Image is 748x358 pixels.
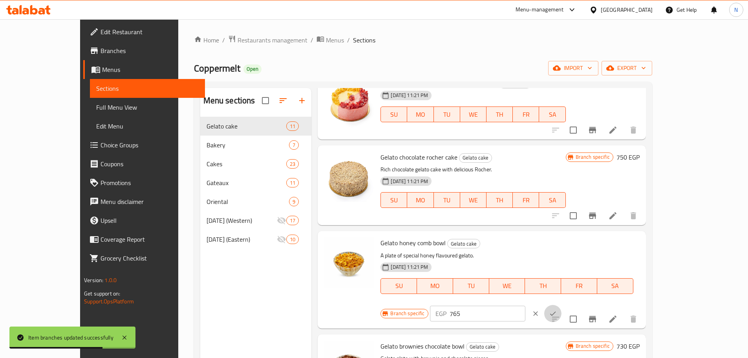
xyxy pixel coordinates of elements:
[287,236,298,243] span: 10
[544,305,561,322] button: ok
[380,151,457,163] span: Gelato chocolate rocher cake
[243,66,262,72] span: Open
[83,41,205,60] a: Branches
[489,278,525,294] button: WE
[286,159,299,169] div: items
[516,5,564,15] div: Menu-management
[238,35,307,45] span: Restaurants management
[410,109,430,120] span: MO
[734,6,738,14] span: N
[384,280,414,292] span: SU
[513,106,539,122] button: FR
[380,192,407,208] button: SU
[83,136,205,154] a: Choice Groups
[437,195,457,206] span: TU
[96,121,199,131] span: Edit Menu
[83,60,205,79] a: Menus
[200,192,312,211] div: Oriental9
[608,314,618,324] a: Edit menu item
[554,63,592,73] span: import
[624,206,643,225] button: delete
[572,342,613,350] span: Branch specific
[448,239,480,248] span: Gelato cake
[380,237,446,249] span: Gelato honey comb bowl
[450,306,525,321] input: Please enter price
[597,278,633,294] button: SA
[539,192,565,208] button: SA
[101,27,199,37] span: Edit Restaurant
[513,192,539,208] button: FR
[565,122,582,138] span: Select to update
[286,235,299,244] div: items
[539,106,565,122] button: SA
[101,178,199,187] span: Promotions
[384,195,404,206] span: SU
[200,114,312,252] nav: Menu sections
[222,35,225,45] li: /
[207,140,289,150] span: Bakery
[83,154,205,173] a: Coupons
[542,109,562,120] span: SA
[200,136,312,154] div: Bakery7
[410,195,430,206] span: MO
[287,123,298,130] span: 11
[289,140,299,150] div: items
[388,178,431,185] span: [DATE] 11:21 PM
[437,109,457,120] span: TU
[527,305,544,322] button: clear
[200,230,312,249] div: [DATE] (Eastern)10
[324,152,374,202] img: Gelato chocolate rocher cake
[90,79,205,98] a: Sections
[326,35,344,45] span: Menus
[583,310,602,329] button: Branch-specific-item
[84,296,134,307] a: Support.OpsPlatform
[90,117,205,136] a: Edit Menu
[194,35,652,45] nav: breadcrumb
[572,153,613,161] span: Branch specific
[463,109,483,120] span: WE
[200,211,312,230] div: [DATE] (Western)17
[311,35,313,45] li: /
[101,235,199,244] span: Coverage Report
[384,109,404,120] span: SU
[624,121,643,140] button: delete
[420,280,450,292] span: MO
[316,35,344,45] a: Menus
[447,239,480,248] div: Gelato cake
[602,61,652,75] button: export
[207,235,277,244] span: [DATE] (Eastern)
[83,211,205,230] a: Upsell
[83,22,205,41] a: Edit Restaurant
[200,117,312,136] div: Gelato cake11
[583,206,602,225] button: Branch-specific-item
[203,95,255,106] h2: Menu sections
[466,342,499,352] div: Gelato cake
[466,342,499,351] span: Gelato cake
[101,216,199,225] span: Upsell
[380,278,417,294] button: SU
[453,278,489,294] button: TU
[101,253,199,263] span: Grocery Checklist
[96,84,199,93] span: Sections
[516,109,536,120] span: FR
[287,160,298,168] span: 23
[616,152,640,163] h6: 750 EGP
[490,195,510,206] span: TH
[380,106,407,122] button: SU
[207,216,277,225] span: [DATE] (Western)
[28,333,113,342] div: Item branches updated successfully
[388,92,431,99] span: [DATE] 11:21 PM
[287,179,298,187] span: 11
[463,195,483,206] span: WE
[601,6,653,14] div: [GEOGRAPHIC_DATA]
[90,98,205,117] a: Full Menu View
[388,263,431,271] span: [DATE] 11:21 PM
[207,178,287,187] span: Gateaux
[407,106,433,122] button: MO
[608,63,646,73] span: export
[600,280,630,292] span: SA
[387,310,428,317] span: Branch specific
[608,125,618,135] a: Edit menu item
[616,341,640,352] h6: 730 EGP
[548,61,598,75] button: import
